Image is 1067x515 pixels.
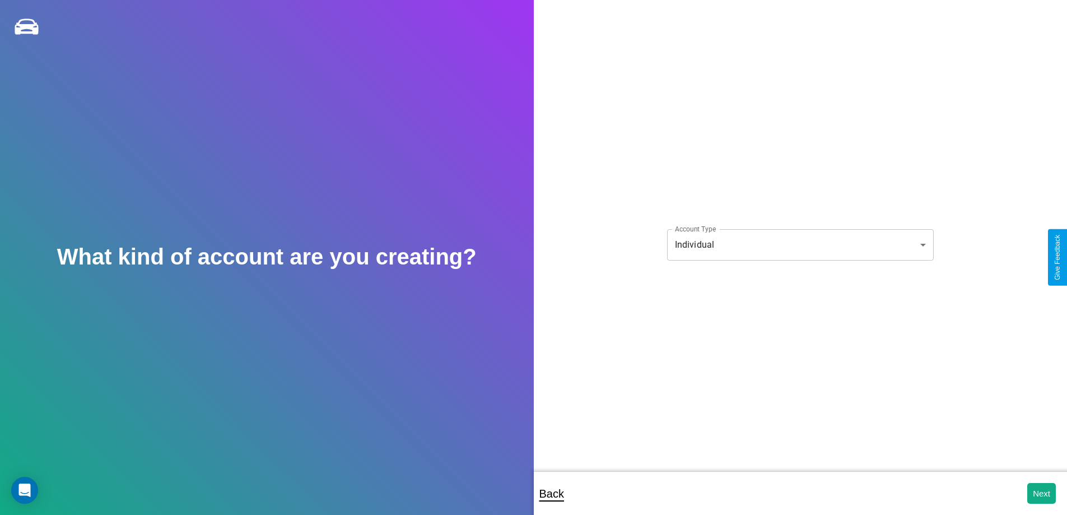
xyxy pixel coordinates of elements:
div: Individual [667,229,934,261]
h2: What kind of account are you creating? [57,244,477,270]
div: Give Feedback [1054,235,1061,280]
button: Next [1027,483,1056,504]
div: Open Intercom Messenger [11,477,38,504]
label: Account Type [675,224,716,234]
p: Back [539,484,564,504]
